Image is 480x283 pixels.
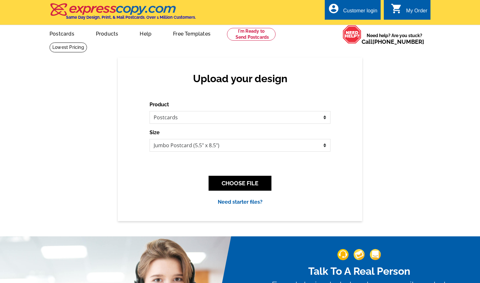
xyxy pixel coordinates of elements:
[209,176,271,191] button: CHOOSE FILE
[343,8,377,17] div: Customer login
[372,38,424,45] a: [PHONE_NUMBER]
[328,3,339,14] i: account_circle
[362,38,424,45] span: Call
[343,25,362,44] img: help
[370,249,381,260] img: support-img-3_1.png
[272,265,446,277] h2: Talk To A Real Person
[328,7,377,15] a: account_circle Customer login
[391,7,427,15] a: shopping_cart My Order
[150,129,160,136] label: Size
[218,199,263,205] a: Need starter files?
[337,249,349,260] img: support-img-1.png
[150,101,169,109] label: Product
[391,263,480,283] iframe: LiveChat chat widget
[156,73,324,85] h2: Upload your design
[130,26,162,41] a: Help
[50,8,196,20] a: Same Day Design, Print, & Mail Postcards. Over 1 Million Customers.
[406,8,427,17] div: My Order
[362,32,427,45] span: Need help? Are you stuck?
[66,15,196,20] h4: Same Day Design, Print, & Mail Postcards. Over 1 Million Customers.
[354,249,365,260] img: support-img-2.png
[86,26,129,41] a: Products
[391,3,402,14] i: shopping_cart
[39,26,84,41] a: Postcards
[163,26,221,41] a: Free Templates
